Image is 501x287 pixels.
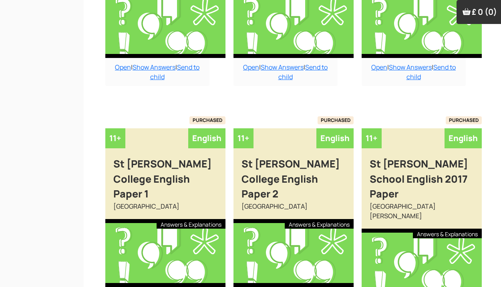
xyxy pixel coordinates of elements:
[115,63,131,72] a: Open
[188,128,225,148] div: English
[105,128,125,148] div: 11+
[362,148,482,201] div: St [PERSON_NAME] School English 2017 Paper
[243,63,259,72] a: Open
[105,58,209,86] div: | |
[445,128,482,148] div: English
[157,219,225,229] div: Answers & Explanations
[316,128,354,148] div: English
[189,116,225,124] span: PURCHASED
[285,219,354,229] div: Answers & Explanations
[278,63,328,81] a: Send to child
[362,128,382,148] div: 11+
[463,8,471,16] img: Your items in the shopping basket
[406,63,456,81] a: Send to child
[472,6,497,17] span: £ 0 (0)
[233,201,354,219] div: [GEOGRAPHIC_DATA]
[371,63,387,72] a: Open
[362,201,482,229] div: [GEOGRAPHIC_DATA][PERSON_NAME]
[318,116,354,124] span: PURCHASED
[446,116,482,124] span: PURCHASED
[150,63,200,81] a: Send to child
[233,128,254,148] div: 11+
[233,58,338,86] div: | |
[261,63,304,72] a: Show Answers
[233,148,354,201] div: St [PERSON_NAME] College English Paper 2
[389,63,432,72] a: Show Answers
[133,63,175,72] a: Show Answers
[105,148,225,201] div: St [PERSON_NAME] College English Paper 1
[362,58,466,86] div: | |
[413,229,482,238] div: Answers & Explanations
[105,201,225,219] div: [GEOGRAPHIC_DATA]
